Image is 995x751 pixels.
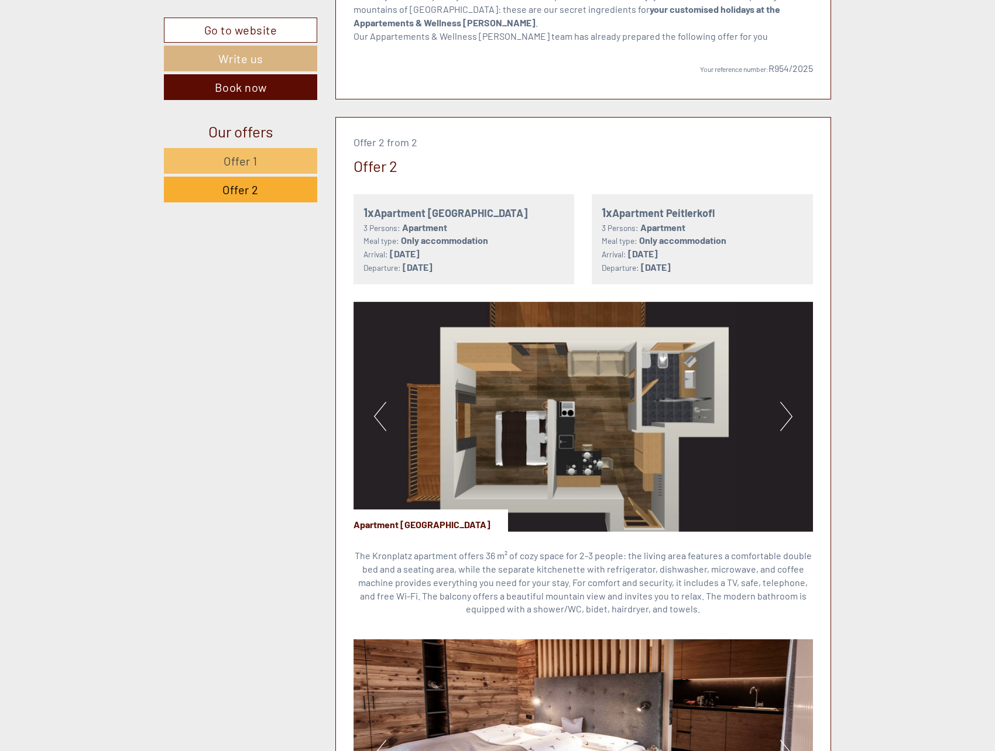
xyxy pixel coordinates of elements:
small: Arrival: [602,249,626,259]
strong: your customised holidays at the Appartements & Wellness [PERSON_NAME] [354,4,780,28]
b: 1x [602,205,612,219]
span: Offer 1 [224,154,258,168]
small: Arrival: [363,249,388,259]
a: Go to website [164,18,317,43]
b: Apartment [402,222,447,233]
small: Meal type: [363,236,399,246]
button: Next [780,402,792,431]
button: Previous [374,402,386,431]
img: image [354,302,814,532]
div: Apartment [GEOGRAPHIC_DATA] [354,509,508,532]
span: Offer 2 [222,182,259,197]
span: Offer 2 from 2 [354,136,417,149]
b: [DATE] [390,248,420,259]
a: Book now [164,74,317,100]
a: Write us [164,46,317,71]
p: The Kronplatz apartment offers 36 m² of cozy space for 2-3 people: the living area features a com... [354,549,814,616]
small: 3 Persons: [602,223,639,233]
b: [DATE] [403,261,433,273]
small: 3 Persons: [363,223,400,233]
div: Offer 2 [354,155,397,177]
b: Only accommodation [639,235,726,246]
span: Your reference number: [700,65,768,73]
small: Departure: [602,263,639,273]
div: Apartment Peitlerkofl [602,204,803,221]
small: Departure: [363,263,401,273]
small: Meal type: [602,236,637,246]
div: Our offers [164,120,317,142]
p: R954/2025 [354,49,814,75]
b: 1x [363,205,374,219]
div: Apartment [GEOGRAPHIC_DATA] [363,204,565,221]
b: [DATE] [641,261,671,273]
b: Apartment [640,222,685,233]
b: Only accommodation [401,235,488,246]
b: [DATE] [628,248,658,259]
